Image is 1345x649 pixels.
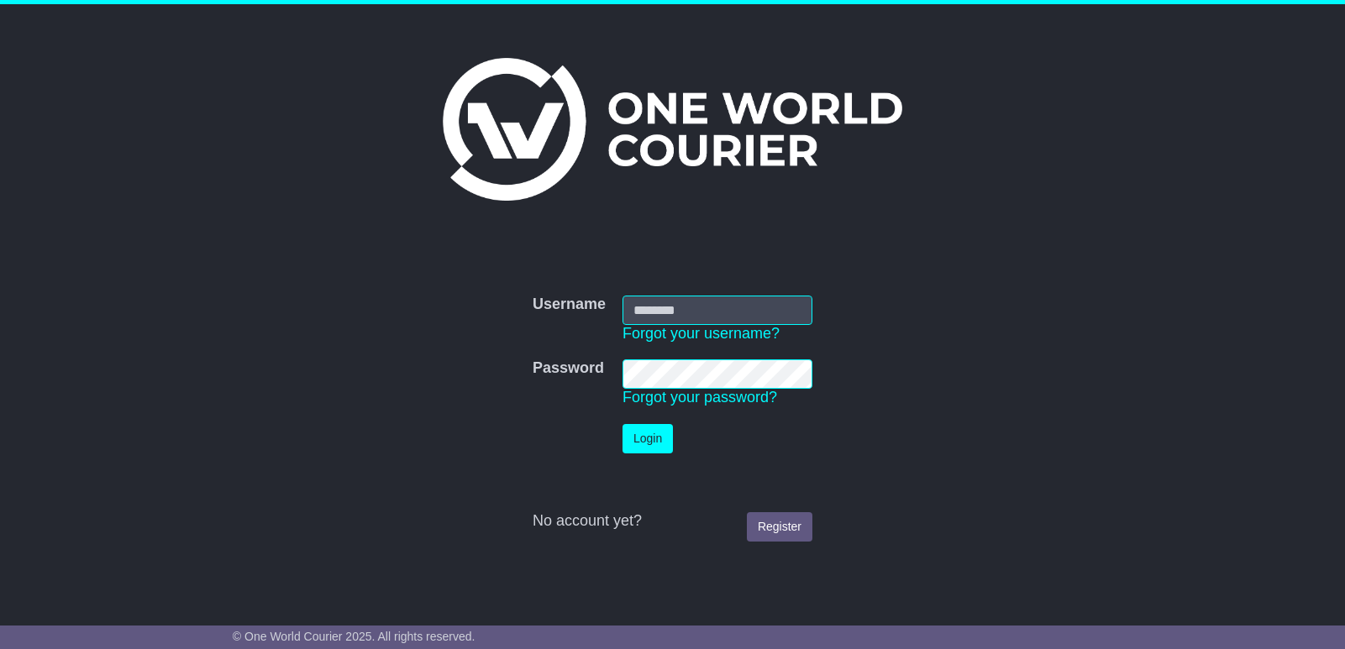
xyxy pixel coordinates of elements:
[623,424,673,453] button: Login
[623,389,777,406] a: Forgot your password?
[533,296,606,314] label: Username
[443,58,901,201] img: One World
[623,325,780,342] a: Forgot your username?
[747,512,812,542] a: Register
[233,630,475,643] span: © One World Courier 2025. All rights reserved.
[533,512,812,531] div: No account yet?
[533,359,604,378] label: Password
